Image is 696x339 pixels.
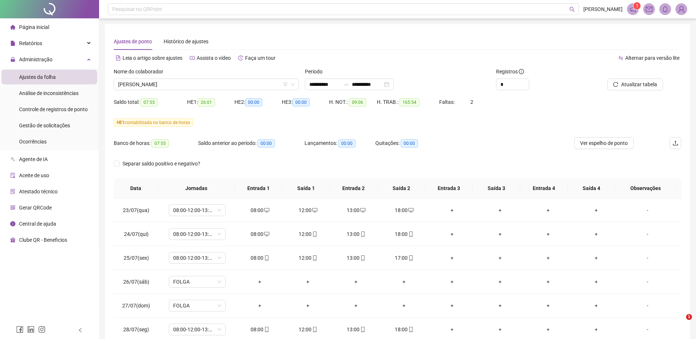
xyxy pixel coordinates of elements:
[482,325,518,333] div: +
[578,325,614,333] div: +
[187,98,234,106] div: HE 1:
[190,55,195,61] span: youtube
[574,137,634,149] button: Ver espelho de ponto
[375,139,446,147] div: Quitações:
[408,208,413,213] span: desktop
[496,68,524,76] span: Registros
[235,178,283,198] th: Entrada 1
[578,302,614,310] div: +
[349,98,366,106] span: 09:06
[198,98,215,106] span: 26:01
[19,205,52,211] span: Gerar QRCode
[473,178,520,198] th: Saída 3
[19,106,88,112] span: Controle de registros de ponto
[290,302,326,310] div: +
[378,178,425,198] th: Saída 2
[569,7,575,12] span: search
[400,98,419,106] span: 165:54
[19,172,49,178] span: Aceite de uso
[10,57,15,62] span: lock
[282,178,330,198] th: Saída 1
[630,6,636,12] span: notification
[673,140,678,146] span: upload
[117,120,125,125] span: HE 1
[10,25,15,30] span: home
[242,325,278,333] div: 08:00
[245,55,276,61] span: Faça um tour
[621,184,670,192] span: Observações
[258,139,275,147] span: 00:00
[626,278,669,286] div: -
[10,189,15,194] span: solution
[401,139,418,147] span: 00:00
[234,98,282,106] div: HE 2:
[311,327,317,332] span: mobile
[124,231,149,237] span: 24/07(qui)
[530,230,566,238] div: +
[530,325,566,333] div: +
[290,278,326,286] div: +
[519,69,524,74] span: info-circle
[626,302,669,310] div: -
[386,230,422,238] div: 18:00
[686,314,692,320] span: 1
[283,82,288,87] span: filter
[618,55,623,61] span: swap
[329,98,377,106] div: H. NOT.:
[568,178,615,198] th: Saída 4
[198,139,305,147] div: Saldo anterior ao período:
[360,327,365,332] span: mobile
[482,302,518,310] div: +
[19,139,47,145] span: Ocorrências
[338,206,374,214] div: 13:00
[263,255,269,260] span: mobile
[123,207,149,213] span: 23/07(qua)
[530,278,566,286] div: +
[242,206,278,214] div: 08:00
[338,278,374,286] div: +
[676,4,687,15] img: 85973
[242,302,278,310] div: +
[671,314,689,332] iframe: Intercom live chat
[122,303,150,309] span: 27/07(dom)
[311,232,317,237] span: mobile
[305,139,375,147] div: Lançamentos:
[626,230,669,238] div: -
[482,278,518,286] div: +
[173,324,221,335] span: 08:00-12:00-13:00-18:00
[173,229,221,240] span: 08:00-12:00-13:00-18:00
[124,255,149,261] span: 25/07(sex)
[311,208,317,213] span: desktop
[338,139,356,147] span: 00:00
[338,230,374,238] div: 13:00
[625,55,679,61] span: Alternar para versão lite
[408,255,413,260] span: mobile
[10,41,15,46] span: file
[636,3,638,8] span: 1
[470,99,473,105] span: 2
[482,206,518,214] div: +
[123,327,149,332] span: 28/07(seg)
[530,206,566,214] div: +
[626,254,669,262] div: -
[615,178,676,198] th: Observações
[242,230,278,238] div: 08:00
[158,178,235,198] th: Jornadas
[434,302,470,310] div: +
[120,160,203,168] span: Separar saldo positivo e negativo?
[173,276,221,287] span: FOLGA
[290,254,326,262] div: 12:00
[360,255,365,260] span: mobile
[439,99,456,105] span: Faltas:
[386,254,422,262] div: 17:00
[520,178,568,198] th: Entrada 4
[19,123,70,128] span: Gestão de solicitações
[19,90,79,96] span: Análise de inconsistências
[425,178,473,198] th: Entrada 3
[114,139,198,147] div: Banco de horas:
[408,232,413,237] span: mobile
[118,79,295,90] span: FERNANDO PAZ DA SILVA
[263,208,269,213] span: desktop
[434,206,470,214] div: +
[282,98,329,106] div: HE 3:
